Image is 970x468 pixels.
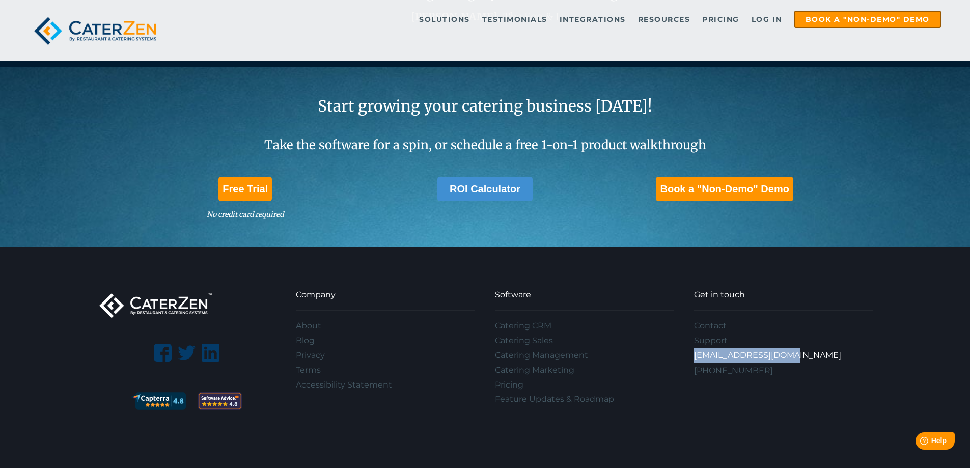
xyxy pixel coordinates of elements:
[495,290,531,299] span: Software
[495,392,674,407] a: Feature Updates & Roadmap
[477,12,552,27] a: Testimonials
[437,177,533,201] a: ROI Calculator
[495,378,674,393] a: Pricing
[694,319,873,363] div: Navigation Menu
[694,319,873,334] a: Contact
[29,11,161,51] img: caterzen
[296,378,475,393] a: Accessibility Statement
[218,177,272,201] a: Free Trial
[495,319,674,334] a: Catering CRM
[198,392,242,410] img: 2f292e5e-fb25-4ed3-a5c2-a6d200b6205d
[185,11,941,28] div: Navigation Menu
[495,319,674,407] div: Navigation Menu
[296,363,475,378] a: Terms
[694,334,873,348] a: Support
[879,428,959,457] iframe: Help widget launcher
[97,288,214,323] img: caterzen-logo-white-transparent
[296,319,475,334] a: About
[697,12,744,27] a: Pricing
[746,12,787,27] a: Log in
[495,363,674,378] a: Catering Marketing
[296,319,475,392] div: Navigation Menu
[318,96,652,116] span: Start growing your catering business [DATE]!
[296,334,475,348] a: Blog
[555,12,631,27] a: Integrations
[694,348,873,363] a: [EMAIL_ADDRESS][DOMAIN_NAME]
[414,12,475,27] a: Solutions
[296,348,475,363] a: Privacy
[296,290,336,299] span: Company
[131,392,186,410] img: catering software reviews
[207,210,284,219] em: No credit card required
[202,344,219,362] img: linkedin-logo.png
[495,334,674,348] a: Catering Sales
[154,344,172,362] img: facebook-logo.png
[264,137,706,153] span: Take the software for a spin, or schedule a free 1-on-1 product walkthrough
[495,348,674,363] a: Catering Management
[694,366,773,375] a: [PHONE_NUMBER]
[178,344,196,362] img: twitter-logo-silhouette.png
[694,290,745,299] span: Get in touch
[794,11,941,28] a: Book a "Non-Demo" Demo
[656,177,793,201] a: Book a "Non-Demo" Demo
[633,12,696,27] a: Resources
